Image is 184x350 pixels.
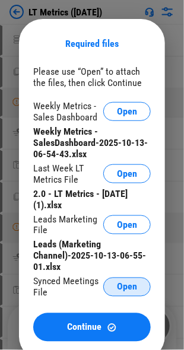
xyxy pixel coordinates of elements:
[117,282,137,292] span: Open
[33,214,103,236] div: Leads Marketing File
[33,313,151,342] button: ContinueContinue
[117,107,137,116] span: Open
[33,239,151,273] div: Leads (Marketing Channel)-2025-10-13-06-55-01.xlsx
[33,66,151,88] div: Please use “Open” to attach the files, then click Continue
[33,126,151,160] div: Weekly Metrics - SalesDashboard-2025-10-13-06-54-43.xlsx
[103,215,151,234] button: Open
[33,276,103,298] div: Synced Meetings File
[33,100,103,123] div: Weekly Metrics - Sales Dashboard
[107,323,117,333] img: Continue
[103,102,151,121] button: Open
[33,188,151,211] div: 2.0 - LT Metrics - [DATE] (1).xlsx
[68,323,102,332] span: Continue
[103,278,151,297] button: Open
[33,163,103,185] div: Last Week LT Metrics File
[117,169,137,179] span: Open
[33,38,151,49] div: Required files
[117,220,137,230] span: Open
[103,164,151,183] button: Open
